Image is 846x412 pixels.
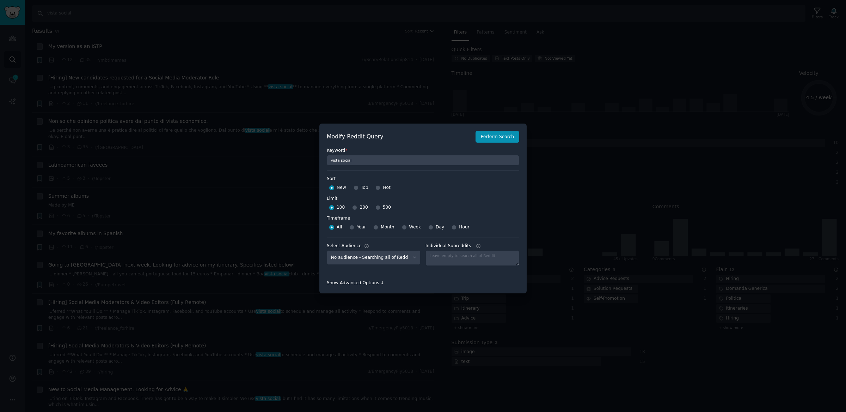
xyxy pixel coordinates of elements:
span: Year [357,224,366,231]
label: Individual Subreddits [425,243,519,249]
label: Timeframe [327,213,519,222]
label: Keyword [327,148,519,154]
input: Keyword to search on Reddit [327,155,519,166]
label: Sort [327,176,519,182]
span: Week [409,224,421,231]
span: 100 [337,204,345,211]
h2: Modify Reddit Query [327,132,472,141]
span: All [337,224,342,231]
div: Show Advanced Options ↓ [327,280,519,286]
button: Perform Search [476,131,519,143]
div: Select Audience [327,243,362,249]
span: 500 [383,204,391,211]
span: Month [381,224,394,231]
div: Limit [327,196,337,202]
span: Top [361,185,368,191]
span: Day [436,224,444,231]
span: New [337,185,346,191]
span: 200 [360,204,368,211]
span: Hot [383,185,391,191]
span: Hour [459,224,470,231]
